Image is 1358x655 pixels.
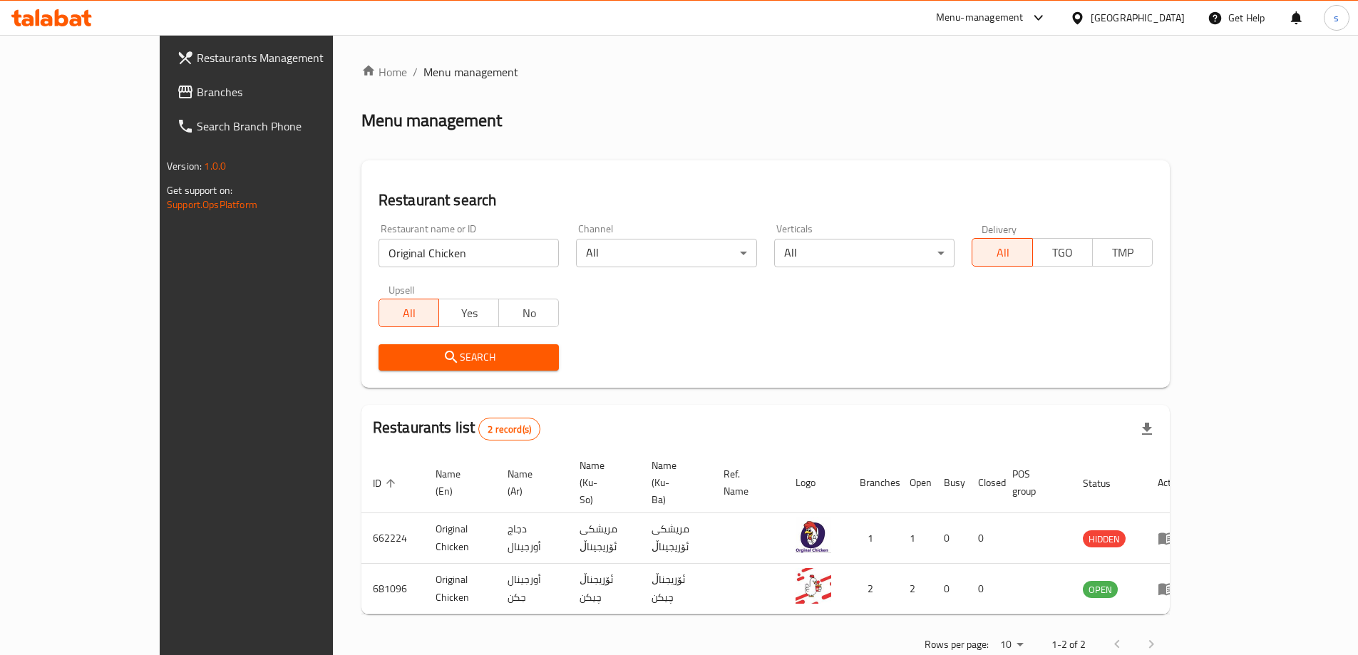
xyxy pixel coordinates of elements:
div: Export file [1130,412,1164,446]
input: Search for restaurant name or ID.. [379,239,560,267]
div: Menu-management [936,9,1024,26]
td: 0 [967,513,1001,564]
td: مریشکی ئۆریجیناڵ [640,513,712,564]
td: مریشکی ئۆریجیناڵ [568,513,640,564]
div: Total records count [478,418,540,440]
h2: Restaurants list [373,417,540,440]
a: Branches [165,75,386,109]
span: Search Branch Phone [197,118,375,135]
td: 662224 [361,513,424,564]
td: ئۆریجناڵ چیکن [640,564,712,614]
td: 2 [848,564,898,614]
td: دجاج أورجينال [496,513,568,564]
span: Name (Ku-Ba) [652,457,695,508]
div: Menu [1158,530,1184,547]
label: Upsell [389,284,415,294]
span: ID [373,475,400,492]
p: 1-2 of 2 [1051,636,1086,654]
button: TGO [1032,238,1093,267]
th: Branches [848,453,898,513]
span: 2 record(s) [479,423,540,436]
span: Name (En) [436,465,479,500]
td: 2 [898,564,932,614]
span: Yes [445,303,493,324]
td: 1 [848,513,898,564]
span: All [978,242,1027,263]
a: Support.OpsPlatform [167,195,257,214]
span: Status [1083,475,1129,492]
button: TMP [1092,238,1153,267]
button: Yes [438,299,499,327]
a: Restaurants Management [165,41,386,75]
span: TGO [1039,242,1087,263]
span: No [505,303,553,324]
span: All [385,303,433,324]
button: No [498,299,559,327]
p: Rows per page: [925,636,989,654]
span: Get support on: [167,181,232,200]
span: Ref. Name [724,465,767,500]
button: Search [379,344,560,371]
td: 0 [967,564,1001,614]
span: POS group [1012,465,1054,500]
span: 1.0.0 [204,157,226,175]
span: TMP [1099,242,1147,263]
span: Branches [197,83,375,100]
th: Closed [967,453,1001,513]
td: 1 [898,513,932,564]
th: Busy [932,453,967,513]
label: Delivery [982,224,1017,234]
img: Original Chicken [796,568,831,604]
div: OPEN [1083,581,1118,598]
td: 0 [932,513,967,564]
button: All [379,299,439,327]
span: Search [390,349,548,366]
h2: Restaurant search [379,190,1153,211]
th: Action [1146,453,1195,513]
span: OPEN [1083,582,1118,598]
span: Name (Ar) [508,465,551,500]
div: All [576,239,757,267]
span: Restaurants Management [197,49,375,66]
div: All [774,239,955,267]
img: Original Chicken [796,517,831,553]
span: HIDDEN [1083,531,1126,547]
nav: breadcrumb [361,63,1170,81]
span: s [1334,10,1339,26]
td: أورجينال جكن [496,564,568,614]
td: ئۆریجناڵ چیکن [568,564,640,614]
h2: Menu management [361,109,502,132]
th: Logo [784,453,848,513]
div: [GEOGRAPHIC_DATA] [1091,10,1185,26]
div: Menu [1158,580,1184,597]
td: 0 [932,564,967,614]
td: 681096 [361,564,424,614]
button: All [972,238,1032,267]
span: Version: [167,157,202,175]
li: / [413,63,418,81]
td: Original Chicken [424,513,496,564]
th: Open [898,453,932,513]
a: Search Branch Phone [165,109,386,143]
span: Name (Ku-So) [580,457,623,508]
span: Menu management [423,63,518,81]
td: Original Chicken [424,564,496,614]
table: enhanced table [361,453,1195,614]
